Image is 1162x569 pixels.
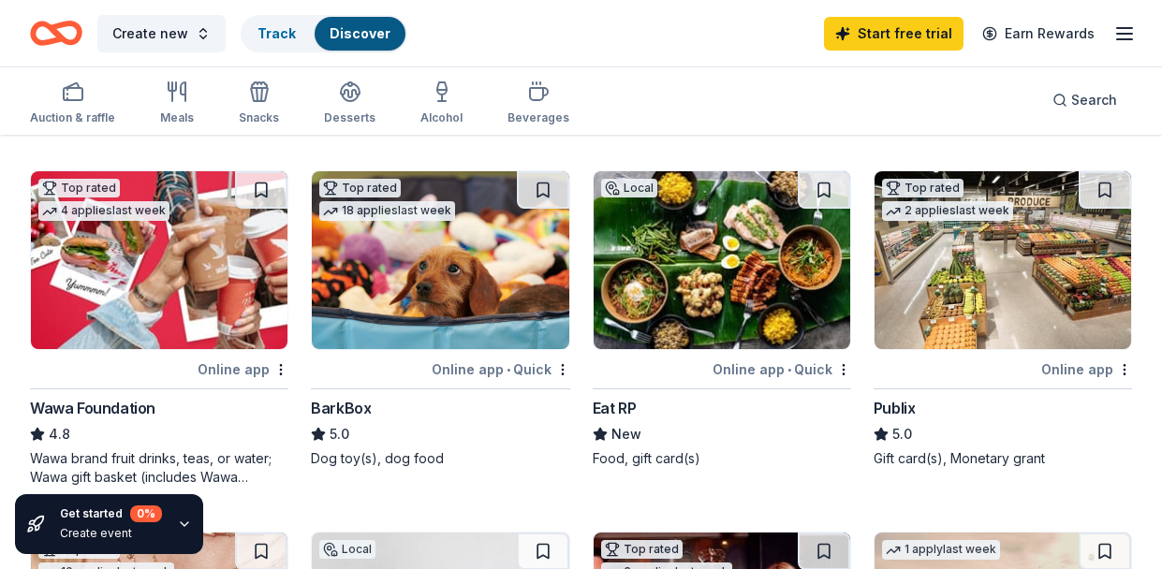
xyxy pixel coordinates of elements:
div: Eat RP [593,397,637,419]
div: BarkBox [311,397,371,419]
button: Desserts [324,73,375,135]
div: 4 applies last week [38,201,169,221]
a: Track [257,25,296,41]
button: Meals [160,73,194,135]
button: TrackDiscover [241,15,407,52]
div: Top rated [38,179,120,197]
div: 0 % [130,505,162,522]
div: 2 applies last week [882,201,1013,221]
div: Local [601,179,657,197]
span: 5.0 [892,423,912,445]
img: Image for Publix [875,171,1131,349]
a: Image for BarkBoxTop rated18 applieslast weekOnline app•QuickBarkBox5.0Dog toy(s), dog food [311,170,569,468]
div: Dog toy(s), dog food [311,449,569,468]
div: Online app Quick [713,357,851,381]
img: Image for Eat RP [594,171,850,349]
div: Desserts [324,110,375,125]
button: Auction & raffle [30,73,115,135]
div: Gift card(s), Monetary grant [874,449,1132,468]
div: 1 apply last week [882,540,1000,560]
div: Wawa brand fruit drinks, teas, or water; Wawa gift basket (includes Wawa products and coupons) [30,449,288,487]
a: Start free trial [824,17,963,51]
div: Wawa Foundation [30,397,155,419]
span: Search [1071,89,1117,111]
div: Create event [60,526,162,541]
div: Top rated [882,179,963,197]
div: Top rated [319,179,401,197]
button: Beverages [507,73,569,135]
div: Food, gift card(s) [593,449,851,468]
span: 4.8 [49,423,70,445]
img: Image for Wawa Foundation [31,171,287,349]
a: Image for Eat RPLocalOnline app•QuickEat RPNewFood, gift card(s) [593,170,851,468]
div: Beverages [507,110,569,125]
a: Discover [330,25,390,41]
div: 18 applies last week [319,201,455,221]
div: Local [319,540,375,559]
span: • [507,362,510,377]
div: Top rated [601,540,683,559]
span: 5.0 [330,423,349,445]
div: Alcohol [420,110,463,125]
img: Image for BarkBox [312,171,568,349]
a: Image for PublixTop rated2 applieslast weekOnline appPublix5.0Gift card(s), Monetary grant [874,170,1132,468]
span: Create new [112,22,188,45]
a: Home [30,11,82,55]
div: Snacks [239,110,279,125]
div: Meals [160,110,194,125]
div: Online app [198,357,288,381]
button: Create new [97,15,226,52]
div: Get started [60,505,162,522]
div: Auction & raffle [30,110,115,125]
button: Search [1037,81,1132,119]
button: Snacks [239,73,279,135]
div: Publix [874,397,916,419]
button: Alcohol [420,73,463,135]
span: New [611,423,641,445]
span: • [787,362,791,377]
a: Earn Rewards [971,17,1106,51]
a: Image for Wawa FoundationTop rated4 applieslast weekOnline appWawa Foundation4.8Wawa brand fruit ... [30,170,288,487]
div: Online app Quick [432,357,570,381]
div: Online app [1041,357,1132,381]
